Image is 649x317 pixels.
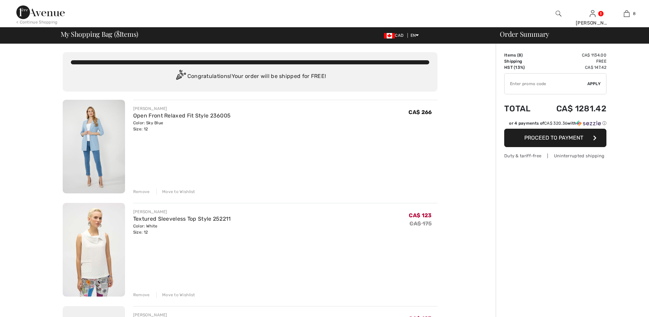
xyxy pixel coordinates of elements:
[63,203,125,297] img: Textured Sleeveless Top Style 252211
[539,97,606,120] td: CA$ 1281.42
[116,29,120,38] span: 8
[524,134,583,141] span: Proceed to Payment
[410,220,432,227] s: CA$ 175
[539,64,606,70] td: CA$ 147.42
[504,97,539,120] td: Total
[590,10,596,18] img: My Info
[633,11,636,17] span: 8
[556,10,561,18] img: search the website
[384,33,406,38] span: CAD
[409,212,432,219] span: CA$ 123
[544,121,567,126] span: CA$ 320.36
[610,10,643,18] a: 8
[133,120,231,132] div: Color: Sky Blue Size: 12
[504,58,539,64] td: Shipping
[504,52,539,58] td: Items ( )
[61,31,139,37] span: My Shopping Bag ( Items)
[16,5,65,19] img: 1ère Avenue
[504,120,606,129] div: or 4 payments ofCA$ 320.36withSezzle Click to learn more about Sezzle
[156,292,195,298] div: Move to Wishlist
[411,33,419,38] span: EN
[587,81,601,87] span: Apply
[624,10,630,18] img: My Bag
[384,33,395,38] img: Canadian Dollar
[133,112,231,119] a: Open Front Relaxed Fit Style 236005
[590,10,596,17] a: Sign In
[504,129,606,147] button: Proceed to Payment
[504,64,539,70] td: HST (13%)
[504,153,606,159] div: Duty & tariff-free | Uninterrupted shipping
[133,216,231,222] a: Textured Sleeveless Top Style 252211
[63,100,125,193] img: Open Front Relaxed Fit Style 236005
[519,53,521,58] span: 8
[576,19,609,27] div: [PERSON_NAME]
[133,209,231,215] div: [PERSON_NAME]
[174,70,187,83] img: Congratulation2.svg
[408,109,432,115] span: CA$ 266
[16,19,58,25] div: < Continue Shopping
[133,223,231,235] div: Color: White Size: 12
[539,52,606,58] td: CA$ 1134.00
[133,106,231,112] div: [PERSON_NAME]
[156,189,195,195] div: Move to Wishlist
[492,31,645,37] div: Order Summary
[133,189,150,195] div: Remove
[509,120,606,126] div: or 4 payments of with
[133,292,150,298] div: Remove
[71,70,429,83] div: Congratulations! Your order will be shipped for FREE!
[539,58,606,64] td: Free
[505,74,587,94] input: Promo code
[576,120,601,126] img: Sezzle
